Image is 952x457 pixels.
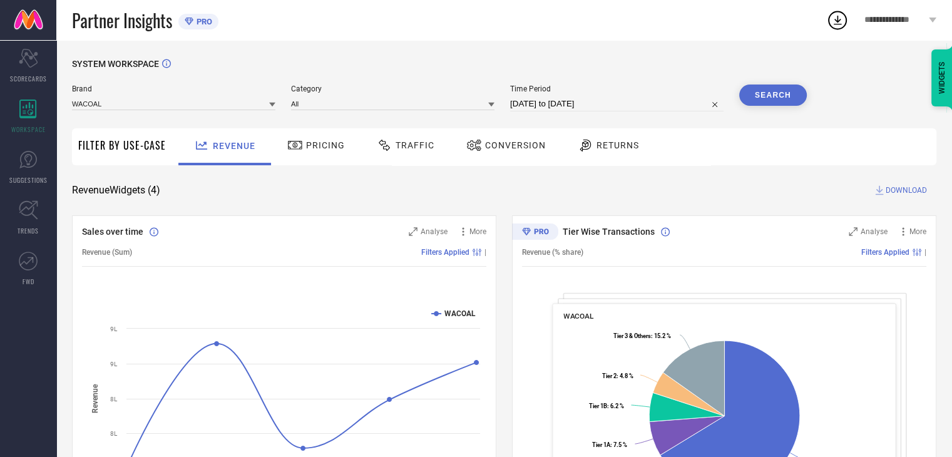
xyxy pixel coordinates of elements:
[409,227,417,236] svg: Zoom
[510,85,724,93] span: Time Period
[110,361,118,367] text: 9L
[18,226,39,235] span: TRENDS
[291,85,494,93] span: Category
[613,332,671,339] text: : 15.2 %
[82,248,132,257] span: Revenue (Sum)
[485,140,546,150] span: Conversion
[110,430,118,437] text: 8L
[396,140,434,150] span: Traffic
[421,227,448,236] span: Analyse
[592,441,611,448] tspan: Tier 1A
[849,227,857,236] svg: Zoom
[193,17,212,26] span: PRO
[886,184,927,197] span: DOWNLOAD
[11,125,46,134] span: WORKSPACE
[909,227,926,236] span: More
[563,312,593,321] span: WACOAL
[826,9,849,31] div: Open download list
[522,248,583,257] span: Revenue (% share)
[421,248,469,257] span: Filters Applied
[444,309,476,318] text: WACOAL
[9,175,48,185] span: SUGGESTIONS
[592,441,627,448] text: : 7.5 %
[512,223,558,242] div: Premium
[72,8,172,33] span: Partner Insights
[861,248,909,257] span: Filters Applied
[602,372,617,379] tspan: Tier 2
[72,184,160,197] span: Revenue Widgets ( 4 )
[589,403,624,409] text: : 6.2 %
[924,248,926,257] span: |
[306,140,345,150] span: Pricing
[602,372,633,379] text: : 4.8 %
[613,332,651,339] tspan: Tier 3 & Others
[596,140,639,150] span: Returns
[739,85,807,106] button: Search
[589,403,607,409] tspan: Tier 1B
[10,74,47,83] span: SCORECARDS
[110,396,118,403] text: 8L
[213,141,255,151] span: Revenue
[82,227,143,237] span: Sales over time
[484,248,486,257] span: |
[23,277,34,286] span: FWD
[78,138,166,153] span: Filter By Use-Case
[72,85,275,93] span: Brand
[469,227,486,236] span: More
[563,227,655,237] span: Tier Wise Transactions
[72,59,159,69] span: SYSTEM WORKSPACE
[861,227,888,236] span: Analyse
[91,383,100,413] tspan: Revenue
[510,96,724,111] input: Select time period
[110,326,118,332] text: 9L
